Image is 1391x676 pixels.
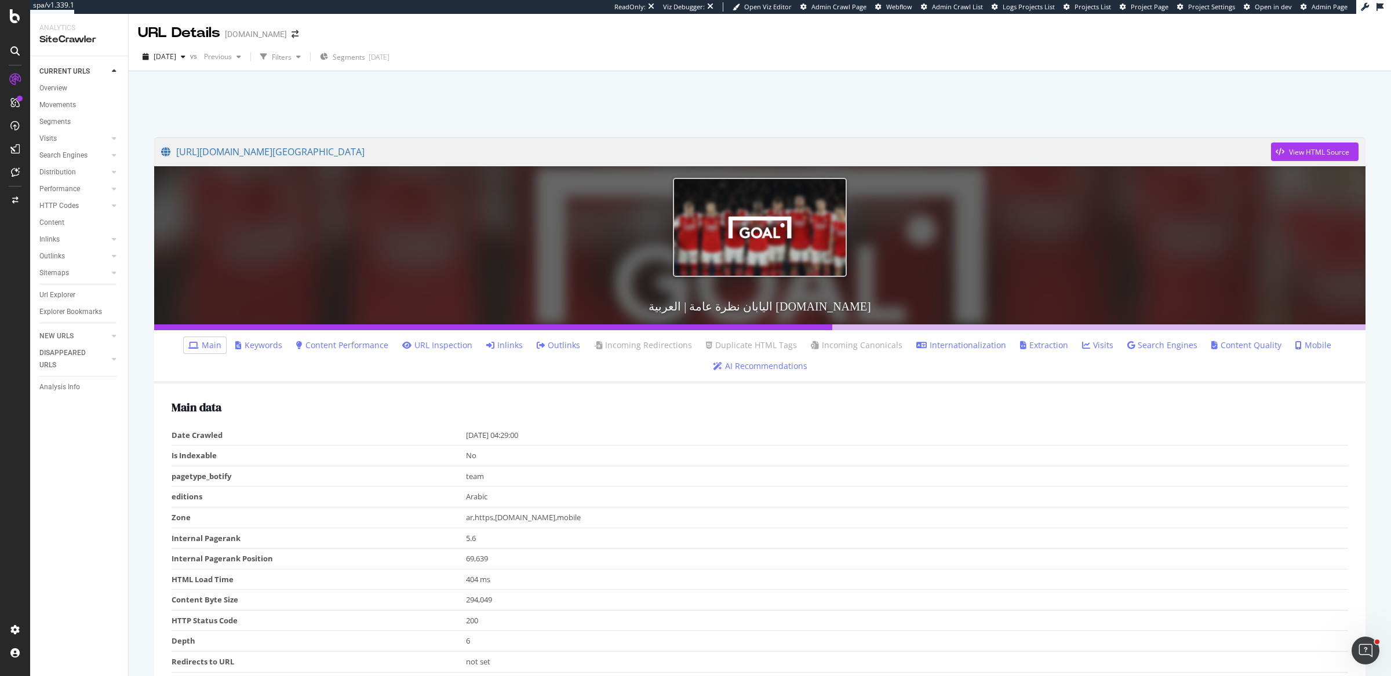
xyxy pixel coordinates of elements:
button: Segments[DATE] [315,47,394,66]
button: Previous [199,47,246,66]
div: arrow-right-arrow-left [292,30,298,38]
td: Is Indexable [172,445,466,466]
td: pagetype_botify [172,466,466,487]
td: [DATE] 04:29:00 [466,425,1349,445]
a: DISAPPEARED URLS [39,347,108,371]
div: not set [466,656,1343,667]
a: Extraction [1020,339,1068,351]
div: Distribution [39,166,76,178]
button: View HTML Source [1271,142,1359,161]
td: HTTP Status Code [172,610,466,631]
td: HTML Load Time [172,569,466,590]
a: URL Inspection [402,339,472,351]
span: Segments [333,52,365,62]
div: HTTP Codes [39,200,79,212]
div: NEW URLS [39,330,74,342]
button: [DATE] [138,47,190,66]
a: Distribution [39,166,108,178]
span: Project Settings [1188,2,1235,11]
td: 200 [466,610,1349,631]
div: Url Explorer [39,289,75,301]
img: اليابان نظرة عامة | العربية Goal.com [673,178,847,277]
div: Search Engines [39,149,88,162]
td: editions [172,487,466,507]
div: Explorer Bookmarks [39,306,102,318]
span: Project Page [1131,2,1168,11]
a: CURRENT URLS [39,65,108,78]
div: Inlinks [39,233,60,246]
a: Performance [39,183,108,195]
a: Incoming Canonicals [811,339,902,351]
a: Explorer Bookmarks [39,306,120,318]
span: Previous [199,52,232,61]
a: Movements [39,99,120,111]
a: Project Page [1120,2,1168,12]
h2: Main data [172,401,1348,414]
div: Performance [39,183,80,195]
h3: اليابان نظرة عامة | العربية [DOMAIN_NAME] [154,288,1365,324]
div: Analytics [39,23,119,33]
div: Outlinks [39,250,65,262]
a: Logs Projects List [992,2,1055,12]
span: Admin Crawl Page [811,2,866,11]
div: Overview [39,82,67,94]
td: team [466,466,1349,487]
div: Visits [39,133,57,145]
div: Viz Debugger: [663,2,705,12]
a: Duplicate HTML Tags [706,339,797,351]
div: Filters [272,52,292,62]
a: Overview [39,82,120,94]
td: Content Byte Size [172,590,466,611]
a: Admin Crawl Page [800,2,866,12]
div: ReadOnly: [614,2,646,12]
div: SiteCrawler [39,33,119,46]
a: Internationalization [916,339,1006,351]
span: Webflow [886,2,912,11]
td: 6 [466,631,1349,652]
a: Open Viz Editor [733,2,792,12]
a: Outlinks [39,250,108,262]
div: Movements [39,99,76,111]
div: CURRENT URLS [39,65,90,78]
a: AI Recommendations [713,360,807,372]
div: [DOMAIN_NAME] [225,28,287,40]
a: NEW URLS [39,330,108,342]
a: Content [39,217,120,229]
a: Admin Crawl List [921,2,983,12]
a: Webflow [875,2,912,12]
a: Content Quality [1211,339,1281,351]
a: Inlinks [39,233,108,246]
td: Redirects to URL [172,651,466,672]
div: Segments [39,116,71,128]
td: Arabic [466,487,1349,507]
td: Internal Pagerank [172,528,466,549]
span: Open Viz Editor [744,2,792,11]
td: 5.6 [466,528,1349,549]
td: No [466,445,1349,466]
a: [URL][DOMAIN_NAME][GEOGRAPHIC_DATA] [161,137,1271,166]
span: Projects List [1075,2,1111,11]
td: ar,https,[DOMAIN_NAME],mobile [466,507,1349,528]
td: Zone [172,507,466,528]
a: Url Explorer [39,289,120,301]
a: Incoming Redirections [594,339,692,351]
a: Sitemaps [39,267,108,279]
a: Segments [39,116,120,128]
td: Date Crawled [172,425,466,445]
div: URL Details [138,23,220,43]
a: Search Engines [39,149,108,162]
span: Open in dev [1255,2,1292,11]
a: Inlinks [486,339,523,351]
a: Project Settings [1177,2,1235,12]
a: Projects List [1064,2,1111,12]
a: Analysis Info [39,381,120,393]
a: Search Engines [1127,339,1197,351]
a: Open in dev [1244,2,1292,12]
a: Visits [39,133,108,145]
div: View HTML Source [1289,147,1349,157]
td: Internal Pagerank Position [172,549,466,569]
a: Keywords [235,339,282,351]
div: [DATE] [369,52,389,62]
div: Content [39,217,64,229]
td: 404 ms [466,569,1349,590]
